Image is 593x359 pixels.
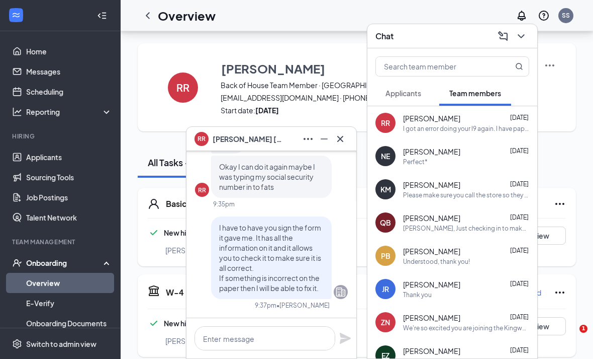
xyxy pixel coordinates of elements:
span: New hire submission [164,319,231,328]
div: Reporting [26,107,113,117]
span: [PERSON_NAME] [PERSON_NAME] [213,133,283,145]
div: 9:37pm [255,301,276,310]
a: Messages [26,61,112,82]
a: Home [26,41,112,61]
span: [PERSON_NAME] completed on [DATE] [165,246,292,255]
button: View [516,227,566,245]
a: Scheduling [26,82,112,102]
a: Applicants [26,147,112,167]
div: Thank you [403,291,432,299]
span: Team members [449,89,501,98]
span: [PERSON_NAME] completed on [DATE] [165,336,292,345]
div: NE [381,151,390,161]
a: Onboarding Documents [26,313,112,333]
span: [DATE] [510,180,529,188]
span: Okay I can do it again maybe I was typing my social security number in to fats [219,162,315,191]
svg: Collapse [97,11,107,21]
div: Switch to admin view [26,339,96,349]
div: Onboarding [26,258,104,268]
svg: Cross [334,133,346,145]
h1: Overview [158,7,216,24]
svg: Ellipses [554,286,566,299]
div: Team Management [12,238,110,246]
div: SS [562,11,570,20]
input: Search team member [376,57,495,76]
div: [PERSON_NAME], Just checking in to make sure you are okay. You were scheduled to work [DATE] at 4... [403,224,529,233]
button: Ellipses [300,131,316,147]
svg: TaxGovernmentIcon [148,284,160,297]
span: [PERSON_NAME] [403,346,460,356]
svg: Checkmark [148,227,160,239]
span: Back of House Team Member · [GEOGRAPHIC_DATA] [221,80,445,90]
svg: Checkmark [148,317,160,329]
button: View [516,317,566,335]
svg: QuestionInfo [538,10,550,22]
span: [DATE] [510,147,529,155]
div: 9:35pm [213,200,235,208]
button: [PERSON_NAME] [221,59,445,78]
div: Understood, thank you! [403,257,470,266]
span: [DATE] [510,346,529,354]
svg: WorkstreamLogo [11,10,21,20]
span: [PERSON_NAME] [403,213,460,223]
button: Minimize [316,131,332,147]
img: More Actions [544,59,556,71]
a: E-Verify [26,293,112,313]
span: [PERSON_NAME] [403,313,460,323]
a: Job Postings [26,187,112,207]
span: New hire submission [164,228,231,237]
h3: [PERSON_NAME] [221,60,325,77]
span: [DATE] [510,213,529,221]
span: [PERSON_NAME] [403,147,460,157]
svg: Minimize [318,133,330,145]
div: RR [198,186,206,194]
div: ZN [381,317,390,327]
svg: Plane [339,332,351,344]
span: I have to have you sign the form it gave me. It has all the information on it and it allows you t... [219,223,321,293]
span: [DATE] [510,280,529,288]
div: Perfect* [403,158,428,166]
div: I got an error doing your I9 again. I have paperwork for you to fill sign stating what the next s... [403,124,529,133]
iframe: Intercom live chat [559,325,583,349]
button: ChevronDown [513,28,529,44]
h5: Basic Information [166,198,234,209]
button: RR [158,59,208,115]
span: [DATE] [510,313,529,321]
span: • [PERSON_NAME] [276,301,330,310]
svg: User [148,198,160,210]
svg: Analysis [12,107,22,117]
a: Sourcing Tools [26,167,112,187]
button: ComposeMessage [495,28,511,44]
span: Applicants [385,89,421,98]
h3: Chat [375,31,393,42]
svg: ChevronDown [515,30,527,42]
button: Cross [332,131,348,147]
svg: ChevronLeft [142,10,154,22]
svg: Company [335,286,347,298]
svg: Notifications [516,10,528,22]
svg: Ellipses [554,198,566,210]
a: Overview [26,273,112,293]
h5: W-4 Form [166,287,206,298]
div: All Tasks · 12 [148,156,198,169]
svg: ComposeMessage [497,30,509,42]
div: Hiring [12,132,110,140]
div: RR [381,118,390,128]
svg: MagnifyingGlass [515,62,523,70]
span: [EMAIL_ADDRESS][DOMAIN_NAME] · [PHONE_NUMBER] [221,93,445,103]
span: [DATE] [510,247,529,254]
span: [PERSON_NAME] [403,113,460,123]
span: Start date: [221,105,445,115]
a: Talent Network [26,207,112,228]
div: QB [380,218,391,228]
span: 1 [579,325,587,333]
span: [PERSON_NAME] [403,180,460,190]
svg: Settings [12,339,22,349]
div: We're so excited you are joining the Kingwood [DEMOGRAPHIC_DATA]-fil-Ateam ! Do you know anyone e... [403,324,529,332]
svg: Ellipses [302,133,314,145]
strong: [DATE] [255,106,279,115]
div: Please make sure you call the store so they know. [PHONE_NUMBER] [403,191,529,199]
h4: RR [176,84,189,91]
